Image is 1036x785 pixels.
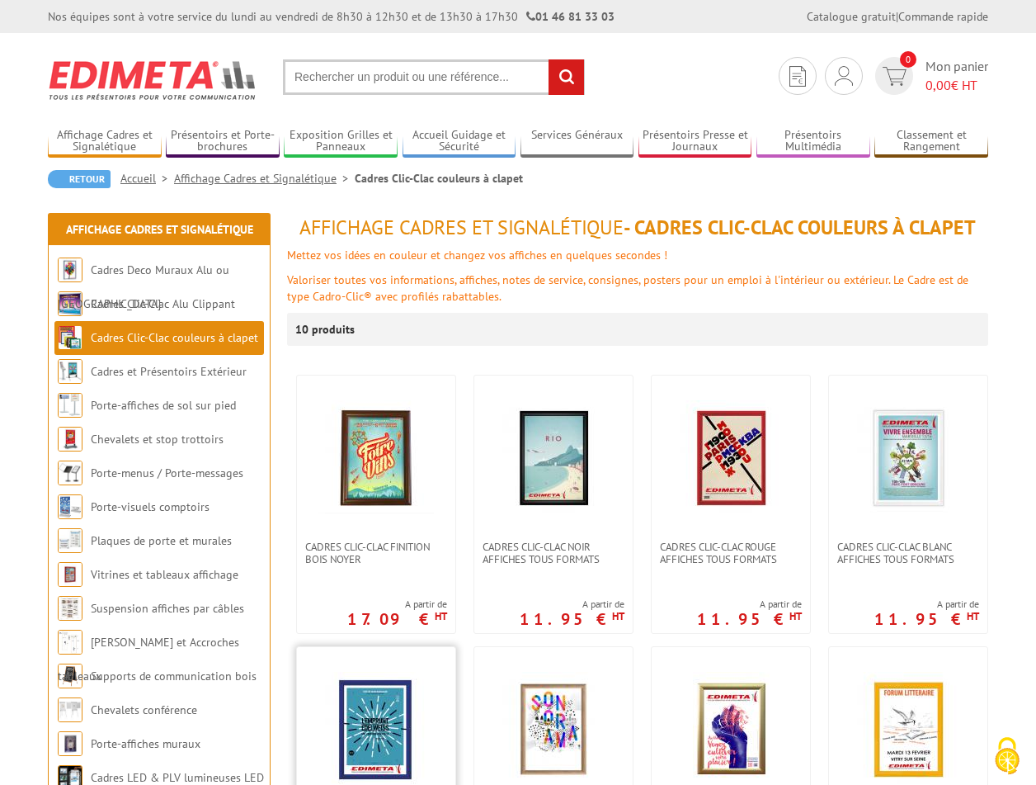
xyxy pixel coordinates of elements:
[638,128,752,155] a: Présentoirs Presse et Journaux
[347,598,447,611] span: A partir de
[58,494,82,519] img: Porte-visuels comptoirs
[48,50,258,111] img: Edimeta
[120,171,174,186] a: Accueil
[58,262,229,311] a: Cadres Deco Muraux Alu ou [GEOGRAPHIC_DATA]
[48,128,162,155] a: Affichage Cadres et Signalétique
[874,128,988,155] a: Classement et Rangement
[837,541,979,565] span: Cadres clic-clac blanc affiches tous formats
[174,171,355,186] a: Affichage Cadres et Signalétique
[925,57,988,95] span: Mon panier
[883,67,906,86] img: devis rapide
[403,128,516,155] a: Accueil Guidage et Sécurité
[58,325,82,350] img: Cadres Clic-Clac couleurs à clapet
[318,400,434,516] img: CADRES CLIC-CLAC FINITION BOIS NOYER
[520,598,624,611] span: A partir de
[284,128,398,155] a: Exposition Grilles et Panneaux
[48,170,111,188] a: Retour
[835,66,853,86] img: devis rapide
[91,669,257,683] a: Supports de communication bois
[987,735,1028,777] img: Cookies (fenêtre modale)
[496,400,611,516] img: Cadres clic-clac noir affiches tous formats
[925,77,951,93] span: 0,00
[355,170,523,187] li: Cadres Clic-Clac couleurs à clapet
[807,8,988,25] div: |
[66,222,253,237] a: Affichage Cadres et Signalétique
[756,128,870,155] a: Présentoirs Multimédia
[58,258,82,282] img: Cadres Deco Muraux Alu ou Bois
[697,614,802,624] p: 11.95 €
[925,76,988,95] span: € HT
[549,59,584,95] input: rechercher
[91,567,238,582] a: Vitrines et tableaux affichage
[58,731,82,756] img: Porte-affiches muraux
[287,248,667,262] font: Mettez vos idées en couleur et changez vos affiches en quelques secondes !
[673,400,789,516] img: Cadres clic-clac rouge affiches tous formats
[58,393,82,418] img: Porte-affiches de sol sur pied
[91,432,224,447] a: Chevalets et stop trottoirs
[91,601,244,616] a: Suspension affiches par câbles
[58,562,82,587] img: Vitrines et tableaux affichage
[520,614,624,624] p: 11.95 €
[789,66,806,87] img: devis rapide
[850,400,966,516] img: Cadres clic-clac blanc affiches tous formats
[660,541,802,565] span: Cadres clic-clac rouge affiches tous formats
[91,296,235,311] a: Cadres Clic-Clac Alu Clippant
[58,596,82,621] img: Suspension affiches par câbles
[91,533,232,548] a: Plaques de porte et murales
[299,215,624,240] span: Affichage Cadres et Signalétique
[58,528,82,553] img: Plaques de porte et murales
[58,359,82,384] img: Cadres et Présentoirs Extérieur
[874,598,979,611] span: A partir de
[58,698,82,722] img: Chevalets conférence
[900,51,916,68] span: 0
[874,614,979,624] p: 11.95 €
[91,398,236,413] a: Porte-affiches de sol sur pied
[287,217,988,239] h1: - Cadres Clic-Clac couleurs à clapet
[526,9,615,24] strong: 01 46 81 33 03
[807,9,896,24] a: Catalogue gratuit
[871,57,988,95] a: devis rapide 0 Mon panier 0,00€ HT
[58,427,82,452] img: Chevalets et stop trottoirs
[829,541,987,565] a: Cadres clic-clac blanc affiches tous formats
[697,598,802,611] span: A partir de
[305,541,447,565] span: CADRES CLIC-CLAC FINITION BOIS NOYER
[789,609,802,623] sup: HT
[91,770,264,785] a: Cadres LED & PLV lumineuses LED
[91,330,258,345] a: Cadres Clic-Clac couleurs à clapet
[435,609,447,623] sup: HT
[48,8,615,25] div: Nos équipes sont à votre service du lundi au vendredi de 8h30 à 12h30 et de 13h30 à 17h30
[474,541,633,565] a: Cadres clic-clac noir affiches tous formats
[652,541,810,565] a: Cadres clic-clac rouge affiches tous formats
[166,128,280,155] a: Présentoirs et Porte-brochures
[287,272,968,304] font: Valoriser toutes vos informations, affiches, notes de service, consignes, posters pour un emploi ...
[91,736,200,751] a: Porte-affiches muraux
[58,461,82,485] img: Porte-menus / Porte-messages
[898,9,988,24] a: Commande rapide
[483,541,624,565] span: Cadres clic-clac noir affiches tous formats
[967,609,979,623] sup: HT
[91,364,247,379] a: Cadres et Présentoirs Extérieur
[297,541,455,565] a: CADRES CLIC-CLAC FINITION BOIS NOYER
[283,59,585,95] input: Rechercher un produit ou une référence...
[520,128,634,155] a: Services Généraux
[58,635,239,683] a: [PERSON_NAME] et Accroches tableaux
[612,609,624,623] sup: HT
[91,702,197,717] a: Chevalets conférence
[58,630,82,655] img: Cimaises et Accroches tableaux
[347,614,447,624] p: 17.09 €
[295,313,357,346] p: 10 produits
[978,729,1036,785] button: Cookies (fenêtre modale)
[91,466,243,480] a: Porte-menus / Porte-messages
[91,499,210,514] a: Porte-visuels comptoirs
